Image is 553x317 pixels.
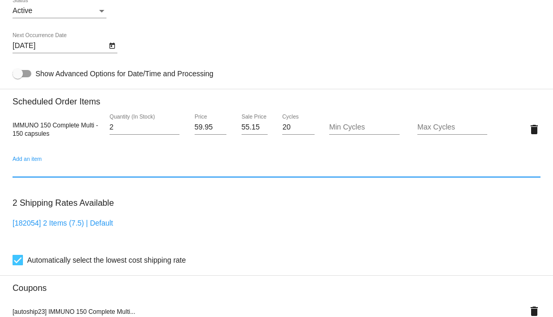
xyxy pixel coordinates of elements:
input: Sale Price [242,123,268,132]
span: Active [13,6,32,15]
input: Add an item [13,166,540,174]
span: IMMUNO 150 Complete Multi - 150 capsules [13,122,98,137]
mat-icon: delete [528,123,540,136]
input: Max Cycles [417,123,487,132]
span: Automatically select the lowest cost shipping rate [27,254,186,266]
input: Cycles [282,123,314,132]
h3: 2 Shipping Rates Available [13,192,114,214]
input: Quantity (In Stock) [110,123,179,132]
h3: Coupons [13,275,540,293]
a: [182054] 2 Items (7.5) | Default [13,219,113,227]
input: Next Occurrence Date [13,42,106,50]
mat-select: Status [13,7,106,15]
button: Open calendar [106,40,117,51]
span: Show Advanced Options for Date/Time and Processing [35,68,213,79]
span: [autoship23] IMMUNO 150 Complete Multi... [13,308,135,315]
input: Min Cycles [329,123,399,132]
h3: Scheduled Order Items [13,89,540,107]
input: Price [195,123,226,132]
